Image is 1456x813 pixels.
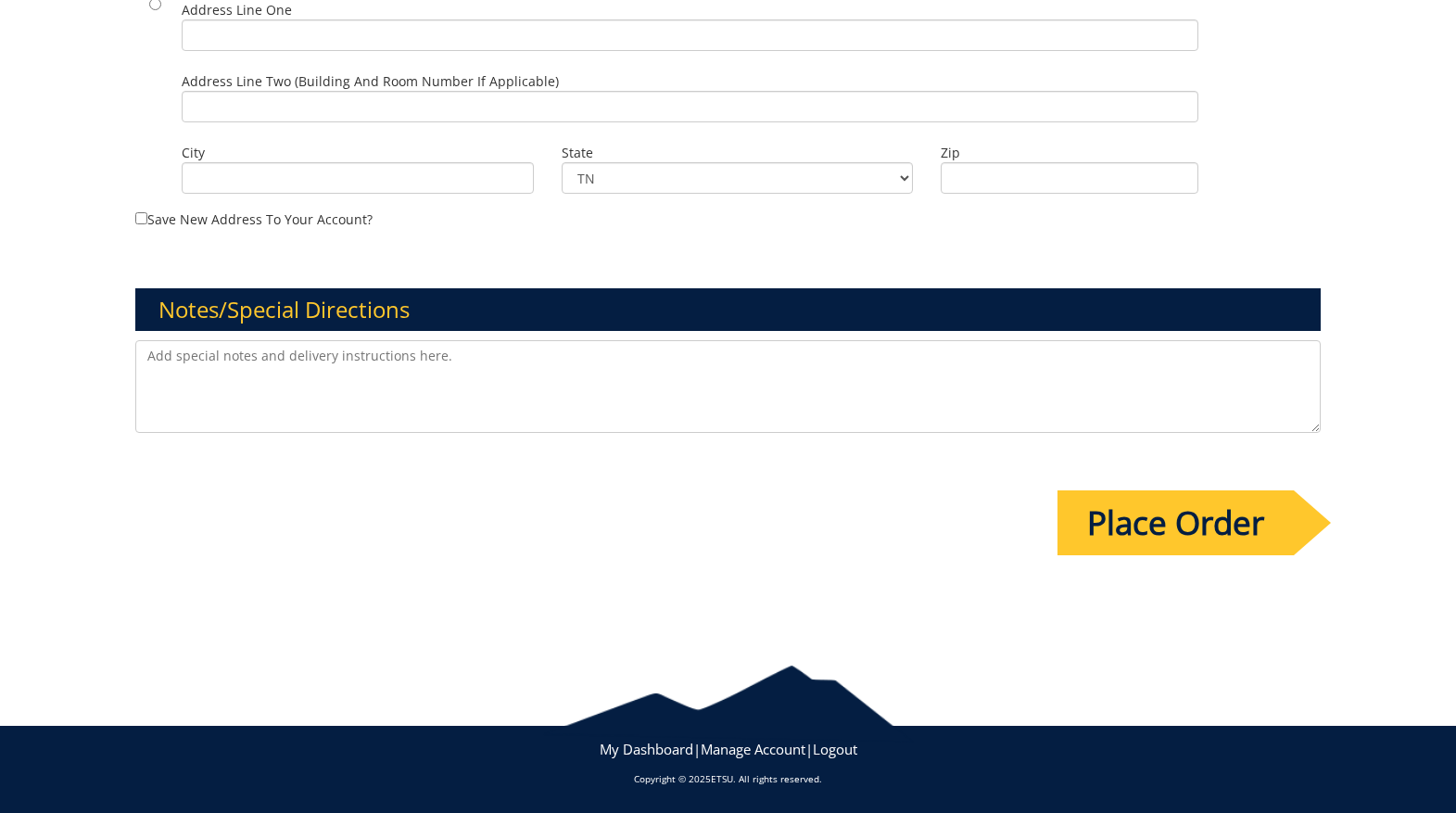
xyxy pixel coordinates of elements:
a: Manage Account [701,740,805,758]
input: Address Line Two (Building and Room Number if applicable) [182,91,1198,122]
input: Address Line One [182,19,1198,51]
h3: Notes/Special Directions [135,288,1321,331]
input: Place Order [1057,490,1294,555]
label: State [562,144,914,162]
a: My Dashboard [600,740,693,758]
a: Logout [813,740,857,758]
label: Address Line One [182,1,1198,51]
input: Save new address to your account? [135,212,147,224]
label: City [182,144,534,162]
label: Address Line Two (Building and Room Number if applicable) [182,72,1198,122]
input: Zip [941,162,1197,194]
a: ETSU [711,772,733,785]
label: Zip [941,144,1197,162]
input: City [182,162,534,194]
